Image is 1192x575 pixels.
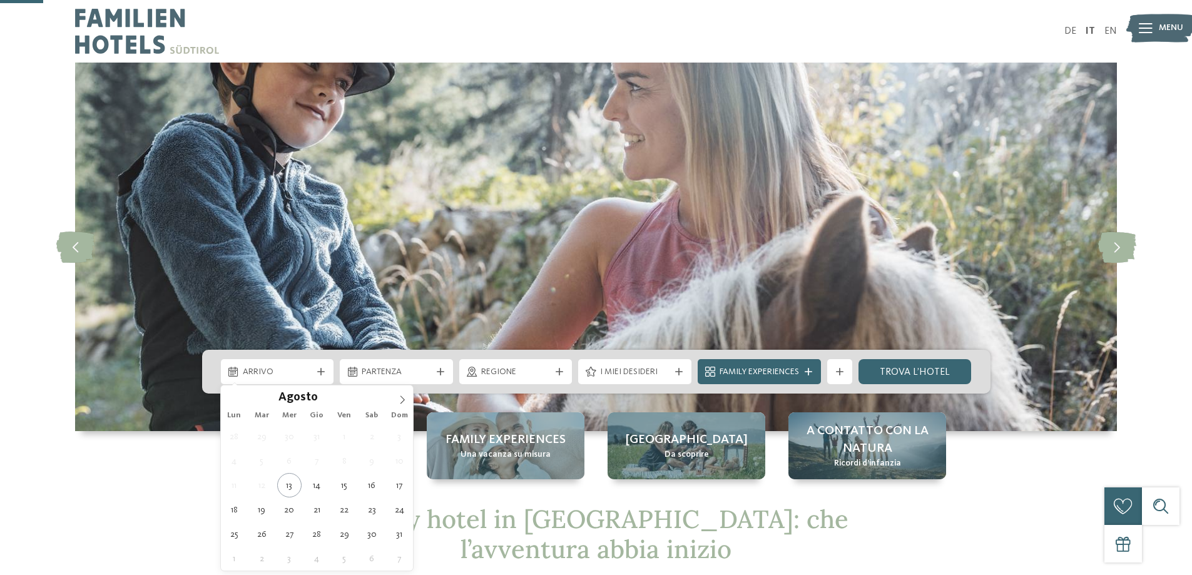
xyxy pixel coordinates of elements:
[243,366,312,379] span: Arrivo
[358,412,385,420] span: Sab
[720,366,799,379] span: Family Experiences
[305,473,329,497] span: Agosto 14, 2025
[387,546,412,571] span: Settembre 7, 2025
[332,546,357,571] span: Settembre 5, 2025
[305,424,329,449] span: Luglio 31, 2025
[387,522,412,546] span: Agosto 31, 2025
[360,473,384,497] span: Agosto 16, 2025
[75,63,1117,431] img: Family hotel in Trentino Alto Adige: la vacanza ideale per grandi e piccini
[277,546,302,571] span: Settembre 3, 2025
[626,431,748,449] span: [GEOGRAPHIC_DATA]
[332,473,357,497] span: Agosto 15, 2025
[305,546,329,571] span: Settembre 4, 2025
[387,473,412,497] span: Agosto 17, 2025
[277,424,302,449] span: Luglio 30, 2025
[600,366,670,379] span: I miei desideri
[1086,26,1095,36] a: IT
[250,449,274,473] span: Agosto 5, 2025
[277,497,302,522] span: Agosto 20, 2025
[332,424,357,449] span: Agosto 1, 2025
[834,457,901,470] span: Ricordi d’infanzia
[665,449,709,461] span: Da scoprire
[222,546,247,571] span: Settembre 1, 2025
[222,497,247,522] span: Agosto 18, 2025
[427,412,584,479] a: Family hotel in Trentino Alto Adige: la vacanza ideale per grandi e piccini Family experiences Un...
[303,412,330,420] span: Gio
[387,449,412,473] span: Agosto 10, 2025
[332,497,357,522] span: Agosto 22, 2025
[318,390,359,404] input: Year
[222,449,247,473] span: Agosto 4, 2025
[360,522,384,546] span: Agosto 30, 2025
[277,473,302,497] span: Agosto 13, 2025
[277,522,302,546] span: Agosto 27, 2025
[222,424,247,449] span: Luglio 28, 2025
[387,424,412,449] span: Agosto 3, 2025
[330,412,358,420] span: Ven
[481,366,551,379] span: Regione
[344,503,848,565] span: Family hotel in [GEOGRAPHIC_DATA]: che l’avventura abbia inizio
[275,412,303,420] span: Mer
[250,424,274,449] span: Luglio 29, 2025
[1104,26,1117,36] a: EN
[250,546,274,571] span: Settembre 2, 2025
[277,449,302,473] span: Agosto 6, 2025
[858,359,972,384] a: trova l’hotel
[305,522,329,546] span: Agosto 28, 2025
[788,412,946,479] a: Family hotel in Trentino Alto Adige: la vacanza ideale per grandi e piccini A contatto con la nat...
[360,449,384,473] span: Agosto 9, 2025
[250,473,274,497] span: Agosto 12, 2025
[387,497,412,522] span: Agosto 24, 2025
[461,449,551,461] span: Una vacanza su misura
[332,522,357,546] span: Agosto 29, 2025
[360,424,384,449] span: Agosto 2, 2025
[385,412,413,420] span: Dom
[1064,26,1076,36] a: DE
[222,522,247,546] span: Agosto 25, 2025
[362,366,431,379] span: Partenza
[250,522,274,546] span: Agosto 26, 2025
[250,497,274,522] span: Agosto 19, 2025
[222,473,247,497] span: Agosto 11, 2025
[305,497,329,522] span: Agosto 21, 2025
[360,497,384,522] span: Agosto 23, 2025
[608,412,765,479] a: Family hotel in Trentino Alto Adige: la vacanza ideale per grandi e piccini [GEOGRAPHIC_DATA] Da ...
[360,546,384,571] span: Settembre 6, 2025
[278,392,318,404] span: Agosto
[221,412,248,420] span: Lun
[801,422,934,457] span: A contatto con la natura
[248,412,275,420] span: Mar
[1159,22,1183,34] span: Menu
[332,449,357,473] span: Agosto 8, 2025
[305,449,329,473] span: Agosto 7, 2025
[446,431,566,449] span: Family experiences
